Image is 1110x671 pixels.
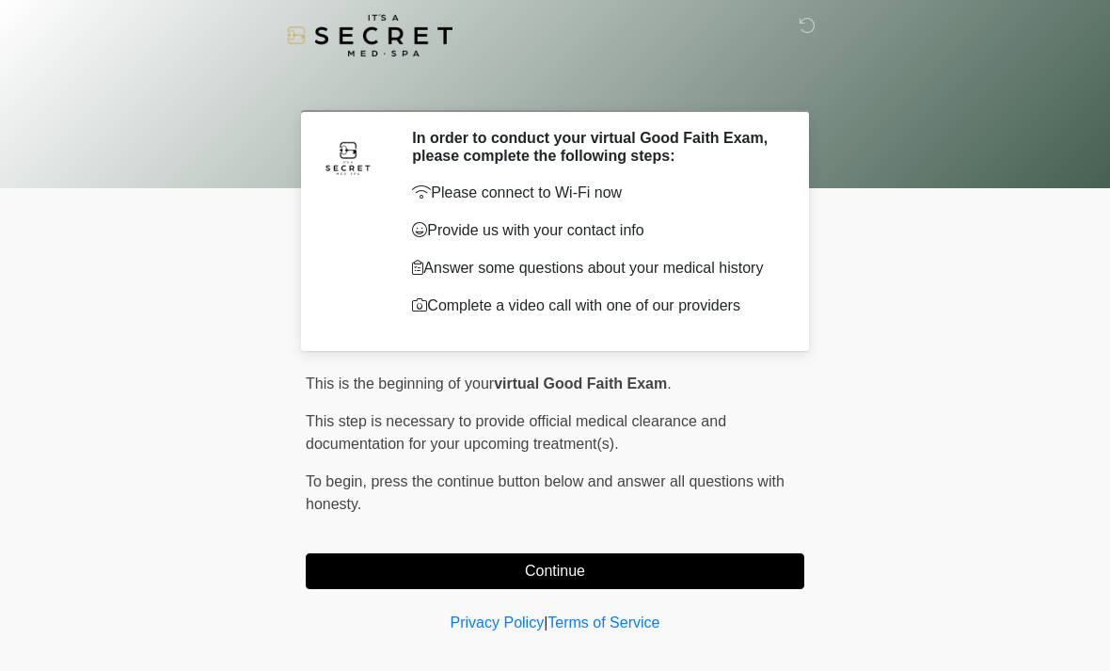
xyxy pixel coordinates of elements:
h2: In order to conduct your virtual Good Faith Exam, please complete the following steps: [412,129,776,165]
span: . [667,375,671,391]
button: Continue [306,553,804,589]
span: This step is necessary to provide official medical clearance and documentation for your upcoming ... [306,413,726,452]
p: Complete a video call with one of our providers [412,295,776,317]
p: Answer some questions about your medical history [412,257,776,280]
strong: virtual Good Faith Exam [494,375,667,391]
img: Agent Avatar [320,129,376,185]
span: This is the beginning of your [306,375,494,391]
a: | [544,615,547,631]
a: Privacy Policy [451,615,545,631]
p: Provide us with your contact info [412,219,776,242]
a: Terms of Service [547,615,659,631]
span: To begin, [306,473,371,489]
p: Please connect to Wi-Fi now [412,182,776,204]
img: It's A Secret Med Spa Logo [287,14,452,56]
h1: ‎ ‎ [292,68,818,103]
span: press the continue button below and answer all questions with honesty. [306,473,785,512]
